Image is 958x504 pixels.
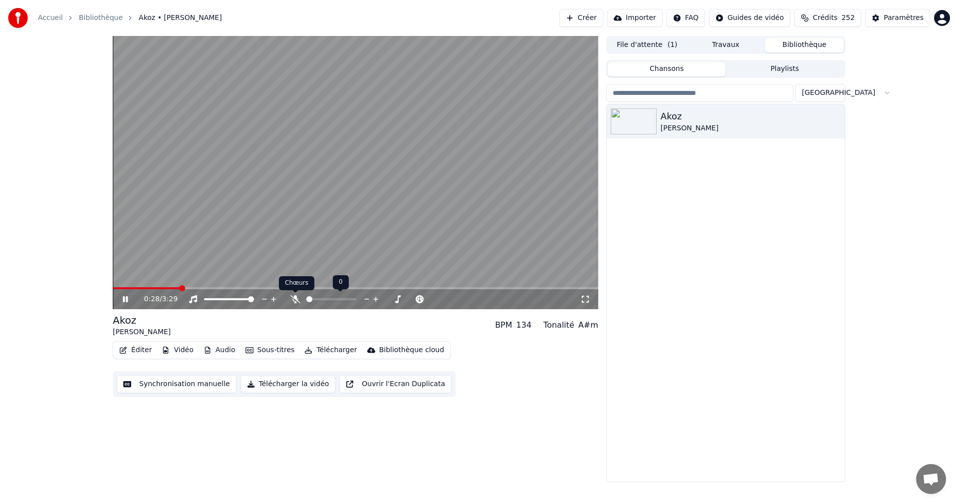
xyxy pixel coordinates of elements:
[608,62,726,76] button: Chansons
[841,13,855,23] span: 252
[113,313,171,327] div: Akoz
[8,8,28,28] img: youka
[38,13,222,23] nav: breadcrumb
[661,123,841,133] div: [PERSON_NAME]
[765,38,844,52] button: Bibliothèque
[162,294,178,304] span: 3:29
[578,319,598,331] div: A#m
[884,13,924,23] div: Paramètres
[725,62,844,76] button: Playlists
[279,276,314,290] div: Chœurs
[865,9,930,27] button: Paramètres
[38,13,63,23] a: Accueil
[158,343,197,357] button: Vidéo
[79,13,123,23] a: Bibliothèque
[144,294,160,304] span: 0:28
[802,88,875,98] span: [GEOGRAPHIC_DATA]
[608,38,687,52] button: File d'attente
[241,343,299,357] button: Sous-titres
[115,343,156,357] button: Éditer
[794,9,861,27] button: Crédits252
[339,375,452,393] button: Ouvrir l'Ecran Duplicata
[661,109,841,123] div: Akoz
[687,38,765,52] button: Travaux
[916,464,946,494] a: Ouvrir le chat
[144,294,168,304] div: /
[240,375,336,393] button: Télécharger la vidéo
[333,275,349,289] div: 0
[813,13,837,23] span: Crédits
[379,345,444,355] div: Bibliothèque cloud
[709,9,790,27] button: Guides de vidéo
[667,9,705,27] button: FAQ
[117,375,237,393] button: Synchronisation manuelle
[516,319,532,331] div: 134
[543,319,574,331] div: Tonalité
[668,40,678,50] span: ( 1 )
[495,319,512,331] div: BPM
[607,9,663,27] button: Importer
[200,343,239,357] button: Audio
[559,9,603,27] button: Créer
[113,327,171,337] div: [PERSON_NAME]
[139,13,222,23] span: Akoz • [PERSON_NAME]
[300,343,361,357] button: Télécharger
